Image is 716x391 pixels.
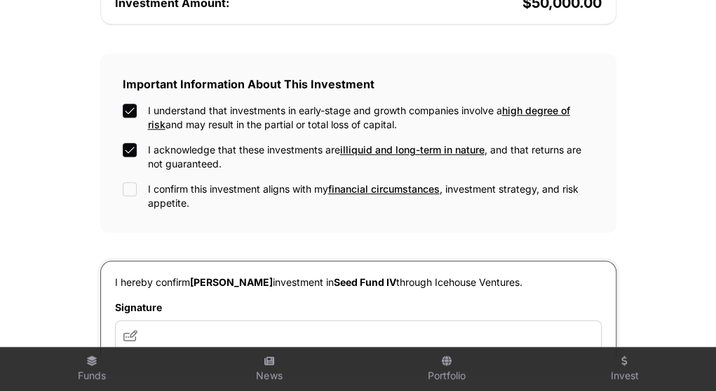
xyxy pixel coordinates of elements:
label: I confirm this investment aligns with my , investment strategy, and risk appetite. [148,182,594,210]
iframe: Chat Widget [646,324,716,391]
span: high degree of risk [148,104,570,130]
a: Invest [541,350,708,388]
a: News [186,350,352,388]
a: Funds [8,350,175,388]
span: Seed Fund IV [334,276,396,288]
span: [PERSON_NAME] [190,276,273,288]
p: I hereby confirm investment in through Icehouse Ventures. [115,275,602,289]
label: I acknowledge that these investments are , and that returns are not guaranteed. [148,143,594,171]
label: Signature [115,301,602,315]
span: illiquid and long-term in nature [340,144,485,156]
label: I understand that investments in early-stage and growth companies involve a and may result in the... [148,104,594,132]
a: Portfolio [364,350,530,388]
h2: Important Information About This Investment [123,76,594,92]
span: financial circumstances [328,183,440,195]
